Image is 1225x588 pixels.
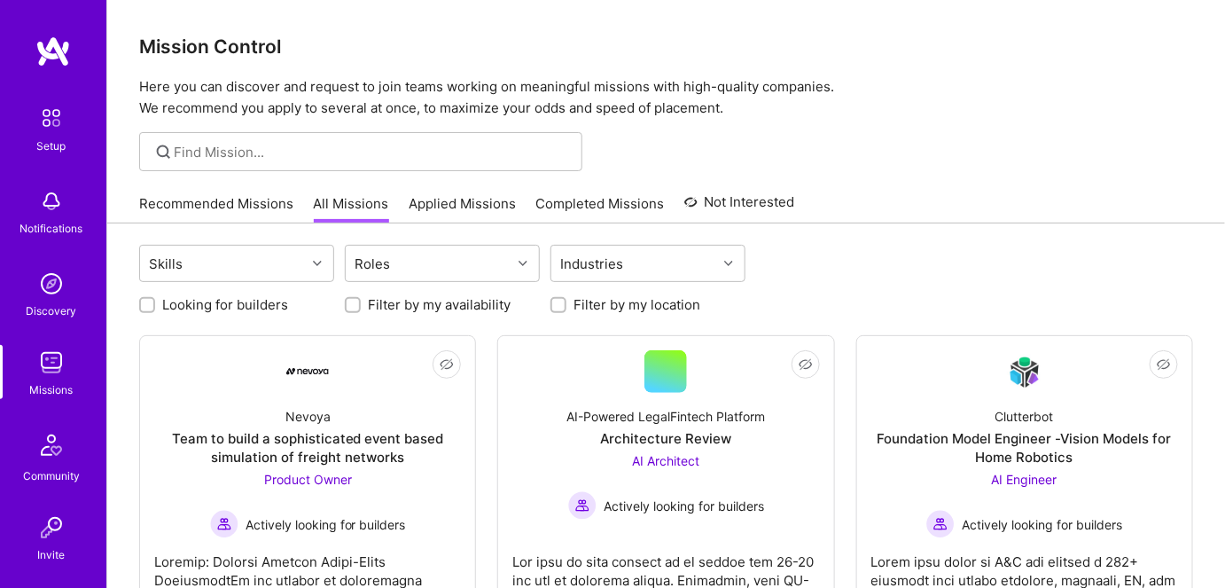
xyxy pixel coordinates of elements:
[604,497,764,515] span: Actively looking for builders
[139,76,1193,119] p: Here you can discover and request to join teams working on meaningful missions with high-quality ...
[30,424,73,466] img: Community
[536,194,665,223] a: Completed Missions
[210,510,238,538] img: Actively looking for builders
[34,510,69,545] img: Invite
[139,35,1193,58] h3: Mission Control
[440,357,454,372] i: icon EyeClosed
[684,192,795,223] a: Not Interested
[34,266,69,302] img: discovery
[154,429,461,466] div: Team to build a sophisticated event based simulation of freight networks
[995,407,1054,426] div: Clutterbot
[799,357,813,372] i: icon EyeClosed
[632,453,699,468] span: AI Architect
[557,251,628,277] div: Industries
[368,295,511,314] label: Filter by my availability
[314,194,389,223] a: All Missions
[566,407,765,426] div: AI-Powered LegalFintech Platform
[926,510,955,538] img: Actively looking for builders
[992,472,1057,487] span: AI Engineer
[33,99,70,137] img: setup
[573,295,700,314] label: Filter by my location
[35,35,71,67] img: logo
[286,368,329,375] img: Company Logo
[1003,351,1046,393] img: Company Logo
[600,429,731,448] div: Architecture Review
[351,251,395,277] div: Roles
[264,472,352,487] span: Product Owner
[30,380,74,399] div: Missions
[27,302,77,320] div: Discovery
[153,142,174,162] i: icon SearchGrey
[34,184,69,219] img: bell
[23,466,80,485] div: Community
[145,251,188,277] div: Skills
[568,491,597,520] img: Actively looking for builders
[37,137,66,155] div: Setup
[313,259,322,268] i: icon Chevron
[162,295,288,314] label: Looking for builders
[246,515,406,534] span: Actively looking for builders
[409,194,516,223] a: Applied Missions
[871,429,1178,466] div: Foundation Model Engineer -Vision Models for Home Robotics
[285,407,331,426] div: Nevoya
[962,515,1122,534] span: Actively looking for builders
[175,143,569,161] input: Find Mission...
[20,219,83,238] div: Notifications
[1157,357,1171,372] i: icon EyeClosed
[139,194,293,223] a: Recommended Missions
[724,259,733,268] i: icon Chevron
[38,545,66,564] div: Invite
[34,345,69,380] img: teamwork
[519,259,527,268] i: icon Chevron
